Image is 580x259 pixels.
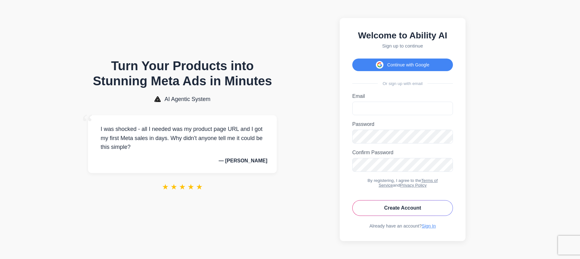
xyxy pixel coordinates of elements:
[352,43,453,48] p: Sign up to continue
[179,183,186,191] span: ★
[352,121,453,127] label: Password
[422,223,436,228] a: Sign In
[187,183,194,191] span: ★
[352,178,453,188] div: By registering, I agree to the and
[98,125,267,152] p: I was shocked - all I needed was my product page URL and I got my first Meta sales in days. Why d...
[352,200,453,216] button: Create Account
[170,183,177,191] span: ★
[352,150,453,155] label: Confirm Password
[88,58,277,88] h1: Turn Your Products into Stunning Meta Ads in Minutes
[352,93,453,99] label: Email
[352,223,453,228] div: Already have an account?
[352,81,453,86] div: Or sign up with email
[352,59,453,71] button: Continue with Google
[154,96,161,102] img: AI Agentic System Logo
[162,183,169,191] span: ★
[98,158,267,164] p: — [PERSON_NAME]
[352,31,453,41] h2: Welcome to Ability AI
[379,178,438,188] a: Terms of Service
[165,96,210,103] span: AI Agentic System
[400,183,427,188] a: Privacy Policy
[82,109,93,138] span: “
[196,183,203,191] span: ★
